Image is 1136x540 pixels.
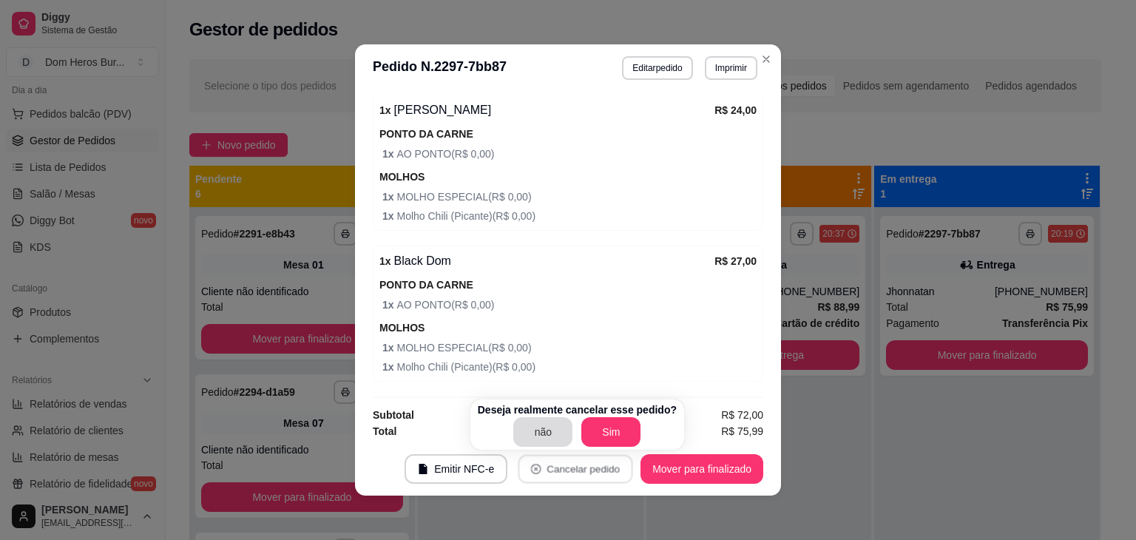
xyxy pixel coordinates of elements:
button: Imprimir [705,56,757,80]
button: Sim [581,417,640,447]
span: close-circle [531,464,541,474]
button: close-circleCancelar pedido [518,455,633,484]
strong: R$ 27,00 [714,255,757,267]
strong: MOLHOS [379,322,425,334]
div: [PERSON_NAME] [379,101,714,119]
span: Molho Chili (Picante) ( R$ 0,00 ) [382,208,757,224]
p: Deseja realmente cancelar esse pedido? [478,402,677,417]
span: file [418,464,428,474]
button: não [513,417,572,447]
button: Editarpedido [622,56,692,80]
strong: 1 x [379,255,391,267]
strong: 1 x [382,361,396,373]
strong: 1 x [379,104,391,116]
button: Close [754,47,778,71]
span: MOLHO ESPECIAL ( R$ 0,00 ) [382,340,757,356]
strong: 1 x [382,210,396,222]
strong: Total [373,425,396,437]
strong: PONTO DA CARNE [379,279,473,291]
span: AO PONTO ( R$ 0,00 ) [382,297,757,313]
strong: 1 x [382,342,396,354]
span: R$ 72,00 [721,407,763,423]
strong: 1 x [382,148,396,160]
strong: Subtotal [373,409,414,421]
strong: 1 x [382,299,396,311]
h3: Pedido N. 2297-7bb87 [373,56,507,80]
span: R$ 75,99 [721,423,763,439]
div: Black Dom [379,252,714,270]
button: Mover para finalizado [640,454,763,484]
button: fileEmitir NFC-e [405,454,507,484]
span: MOLHO ESPECIAL ( R$ 0,00 ) [382,189,757,205]
strong: MOLHOS [379,171,425,183]
span: AO PONTO ( R$ 0,00 ) [382,146,757,162]
strong: R$ 24,00 [714,104,757,116]
strong: 1 x [382,191,396,203]
strong: PONTO DA CARNE [379,128,473,140]
span: Molho Chili (Picante) ( R$ 0,00 ) [382,359,757,375]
